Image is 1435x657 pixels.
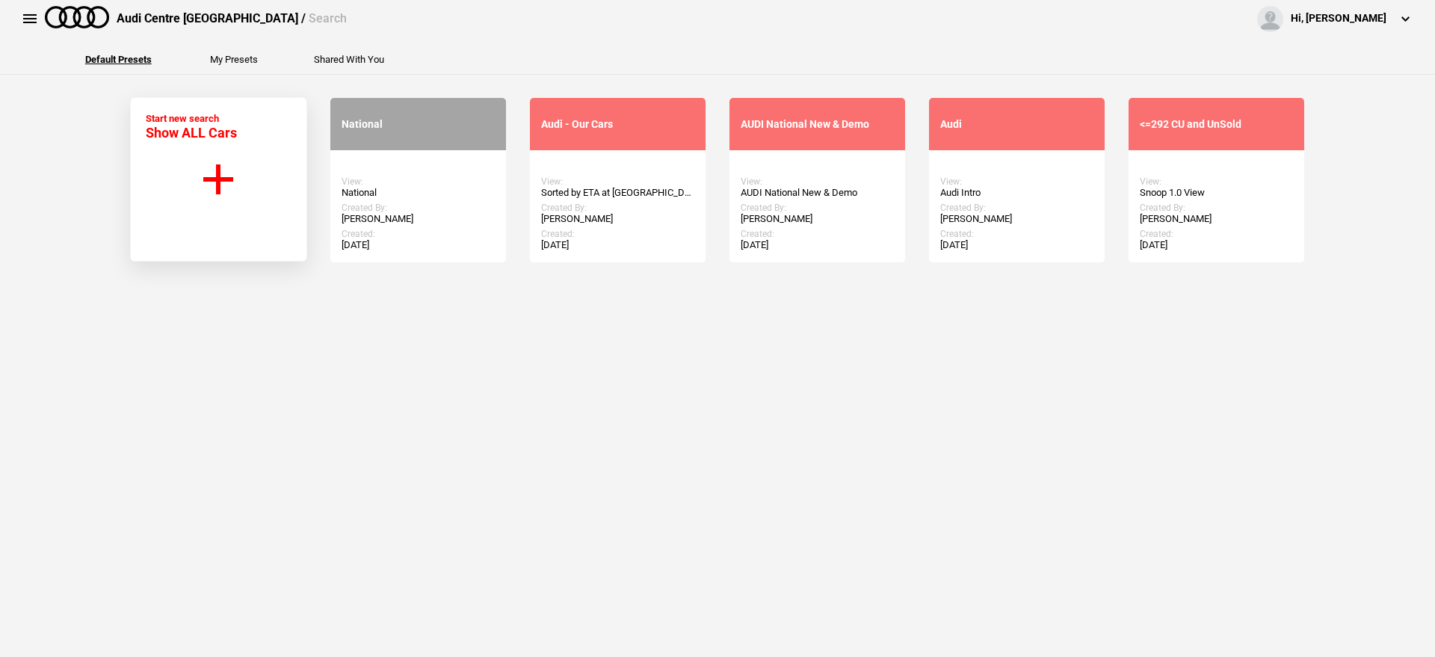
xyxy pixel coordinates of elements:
div: Audi [940,118,1093,131]
button: My Presets [210,55,258,64]
div: AUDI National New & Demo [741,118,894,131]
div: Created: [541,229,694,239]
div: [DATE] [342,239,495,251]
div: Hi, [PERSON_NAME] [1291,11,1386,26]
div: Created By: [541,203,694,213]
div: Created By: [342,203,495,213]
div: View: [1140,176,1293,187]
div: [DATE] [541,239,694,251]
button: Default Presets [85,55,152,64]
div: View: [541,176,694,187]
div: View: [342,176,495,187]
div: Created: [741,229,894,239]
div: Created: [940,229,1093,239]
div: Audi Intro [940,187,1093,199]
span: Search [309,11,347,25]
div: View: [741,176,894,187]
div: [PERSON_NAME] [940,213,1093,225]
button: Start new search Show ALL Cars [130,97,307,262]
div: National [342,187,495,199]
div: Audi - Our Cars [541,118,694,131]
div: [DATE] [741,239,894,251]
img: audi.png [45,6,109,28]
div: Created By: [741,203,894,213]
div: Created: [342,229,495,239]
div: [DATE] [940,239,1093,251]
div: [PERSON_NAME] [541,213,694,225]
button: Shared With You [314,55,384,64]
div: Sorted by ETA at [GEOGRAPHIC_DATA] [541,187,694,199]
div: Created By: [1140,203,1293,213]
div: Created: [1140,229,1293,239]
div: Created By: [940,203,1093,213]
div: [PERSON_NAME] [1140,213,1293,225]
div: Audi Centre [GEOGRAPHIC_DATA] / [117,10,347,27]
span: Show ALL Cars [146,125,237,141]
div: [DATE] [1140,239,1293,251]
div: National [342,118,495,131]
div: [PERSON_NAME] [741,213,894,225]
div: <=292 CU and UnSold [1140,118,1293,131]
div: Start new search [146,113,237,141]
div: View: [940,176,1093,187]
div: [PERSON_NAME] [342,213,495,225]
div: AUDI National New & Demo [741,187,894,199]
div: Snoop 1.0 View [1140,187,1293,199]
